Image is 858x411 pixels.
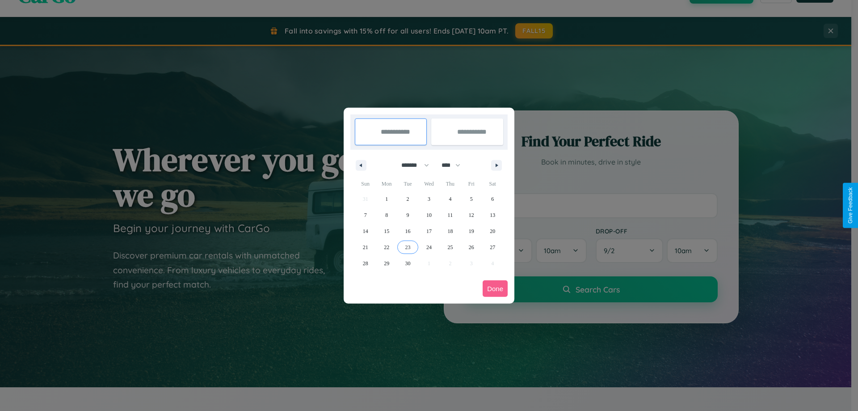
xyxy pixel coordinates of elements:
[482,239,503,255] button: 27
[376,255,397,271] button: 29
[385,191,388,207] span: 1
[447,223,453,239] span: 18
[364,207,367,223] span: 7
[448,207,453,223] span: 11
[490,239,495,255] span: 27
[407,191,409,207] span: 2
[363,223,368,239] span: 14
[397,223,418,239] button: 16
[397,207,418,223] button: 9
[376,191,397,207] button: 1
[469,239,474,255] span: 26
[397,239,418,255] button: 23
[363,239,368,255] span: 21
[376,177,397,191] span: Mon
[397,177,418,191] span: Tue
[407,207,409,223] span: 9
[440,223,461,239] button: 18
[405,255,411,271] span: 30
[418,191,439,207] button: 3
[418,207,439,223] button: 10
[405,239,411,255] span: 23
[469,207,474,223] span: 12
[461,191,482,207] button: 5
[490,207,495,223] span: 13
[449,191,451,207] span: 4
[355,223,376,239] button: 14
[482,177,503,191] span: Sat
[447,239,453,255] span: 25
[490,223,495,239] span: 20
[440,207,461,223] button: 11
[376,239,397,255] button: 22
[428,191,430,207] span: 3
[384,239,389,255] span: 22
[397,191,418,207] button: 2
[461,207,482,223] button: 12
[376,223,397,239] button: 15
[461,223,482,239] button: 19
[355,239,376,255] button: 21
[482,207,503,223] button: 13
[418,223,439,239] button: 17
[385,207,388,223] span: 8
[426,223,432,239] span: 17
[440,191,461,207] button: 4
[482,191,503,207] button: 6
[491,191,494,207] span: 6
[440,177,461,191] span: Thu
[363,255,368,271] span: 28
[418,239,439,255] button: 24
[397,255,418,271] button: 30
[418,177,439,191] span: Wed
[440,239,461,255] button: 25
[355,255,376,271] button: 28
[355,177,376,191] span: Sun
[482,223,503,239] button: 20
[469,223,474,239] span: 19
[470,191,473,207] span: 5
[355,207,376,223] button: 7
[461,177,482,191] span: Fri
[405,223,411,239] span: 16
[847,187,854,224] div: Give Feedback
[376,207,397,223] button: 8
[426,207,432,223] span: 10
[426,239,432,255] span: 24
[384,255,389,271] span: 29
[384,223,389,239] span: 15
[483,280,508,297] button: Done
[461,239,482,255] button: 26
